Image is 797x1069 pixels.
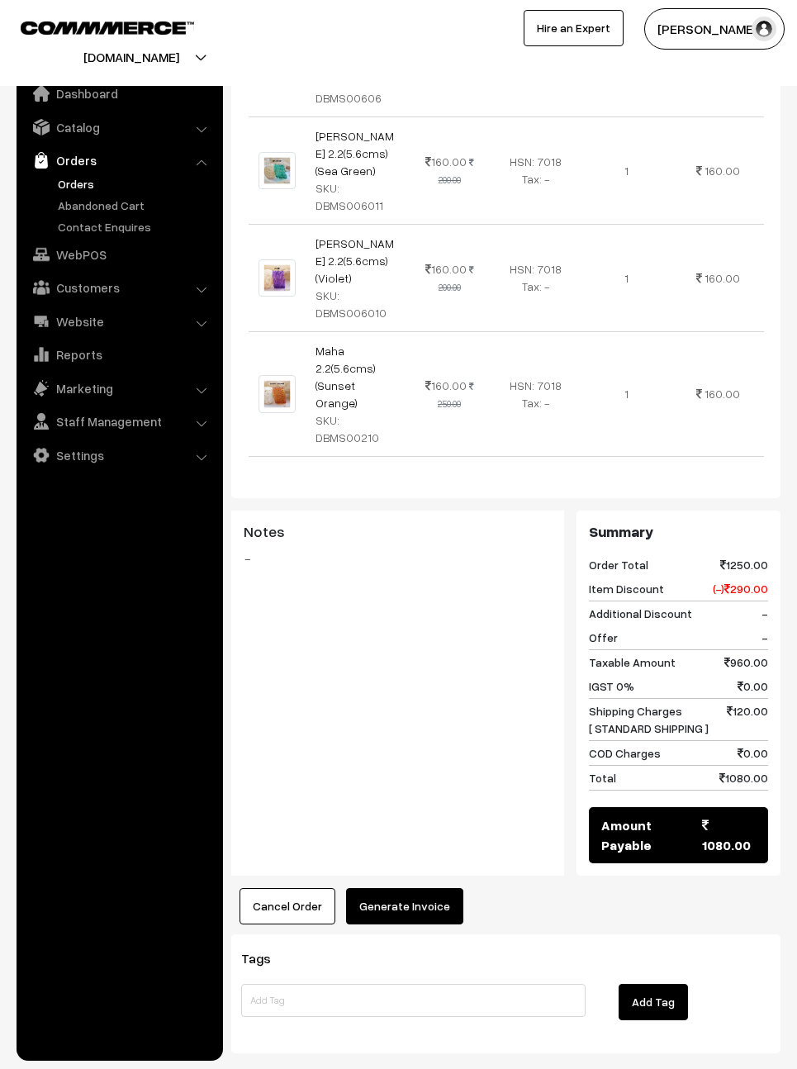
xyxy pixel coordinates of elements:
[259,152,296,189] img: 00.jpg
[713,580,768,597] span: (-) 290.00
[425,262,467,276] span: 160.00
[241,950,291,967] span: Tags
[21,21,194,34] img: COMMMERCE
[21,373,217,403] a: Marketing
[21,145,217,175] a: Orders
[510,154,562,186] span: HSN: 7018 Tax: -
[589,629,618,646] span: Offer
[244,523,552,541] h3: Notes
[704,164,740,178] span: 160.00
[589,580,664,597] span: Item Discount
[704,271,740,285] span: 160.00
[601,815,702,855] span: Amount Payable
[315,72,399,107] div: SKU: DBMS00606
[704,387,740,401] span: 160.00
[619,984,688,1020] button: Add Tag
[524,10,624,46] a: Hire an Expert
[21,17,165,36] a: COMMMERCE
[719,769,768,786] span: 1080.00
[240,888,335,924] button: Cancel Order
[54,218,217,235] a: Contact Enquires
[425,154,467,169] span: 160.00
[720,556,768,573] span: 1250.00
[21,440,217,470] a: Settings
[738,744,768,762] span: 0.00
[315,129,394,178] a: [PERSON_NAME] 2.2(5.6cms) (Sea Green)
[259,259,296,297] img: 05.jpg
[589,769,616,786] span: Total
[702,815,756,855] span: 1080.00
[752,17,776,41] img: user
[589,702,709,737] span: Shipping Charges [ STANDARD SHIPPING ]
[438,381,474,409] strike: 250.00
[346,888,463,924] button: Generate Invoice
[54,197,217,214] a: Abandoned Cart
[589,523,768,541] h3: Summary
[724,653,768,671] span: 960.00
[21,240,217,269] a: WebPOS
[21,273,217,302] a: Customers
[315,236,394,285] a: [PERSON_NAME] 2.2(5.6cms) (Violet)
[589,653,676,671] span: Taxable Amount
[761,629,768,646] span: -
[21,78,217,108] a: Dashboard
[589,556,648,573] span: Order Total
[26,36,237,78] button: [DOMAIN_NAME]
[624,387,629,401] span: 1
[738,677,768,695] span: 0.00
[761,605,768,622] span: -
[259,375,296,412] img: 11.jpg
[624,164,629,178] span: 1
[21,340,217,369] a: Reports
[315,287,399,321] div: SKU: DBMS006010
[241,984,586,1017] input: Add Tag
[54,175,217,192] a: Orders
[315,411,399,446] div: SKU: DBMS00210
[589,744,661,762] span: COD Charges
[644,8,785,50] button: [PERSON_NAME]
[315,344,376,410] a: Maha 2.2(5.6cms) (Sunset Orange)
[510,378,562,410] span: HSN: 7018 Tax: -
[425,378,467,392] span: 160.00
[21,112,217,142] a: Catalog
[510,262,562,293] span: HSN: 7018 Tax: -
[315,179,399,214] div: SKU: DBMS006011
[624,271,629,285] span: 1
[727,702,768,737] span: 120.00
[21,306,217,336] a: Website
[21,406,217,436] a: Staff Management
[589,605,692,622] span: Additional Discount
[244,549,552,568] blockquote: -
[589,677,634,695] span: IGST 0%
